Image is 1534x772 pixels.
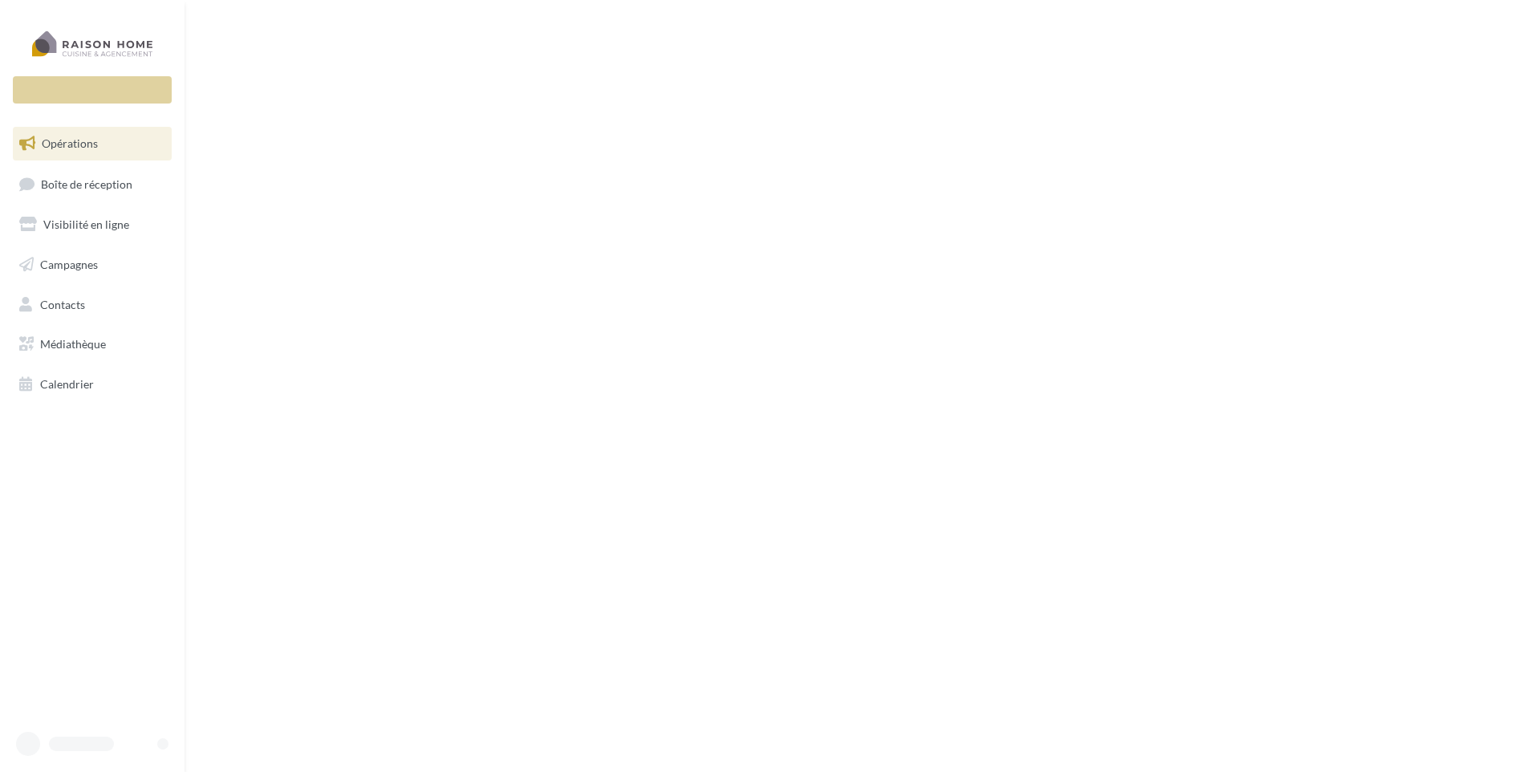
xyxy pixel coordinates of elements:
a: Contacts [10,288,175,322]
span: Calendrier [40,377,94,391]
a: Campagnes [10,248,175,282]
a: Visibilité en ligne [10,208,175,242]
span: Boîte de réception [41,177,132,190]
div: Nouvelle campagne [13,76,172,104]
span: Visibilité en ligne [43,217,129,231]
a: Médiathèque [10,327,175,361]
span: Opérations [42,136,98,150]
span: Contacts [40,297,85,311]
a: Boîte de réception [10,167,175,201]
a: Opérations [10,127,175,160]
span: Médiathèque [40,337,106,351]
span: Campagnes [40,258,98,271]
a: Calendrier [10,368,175,401]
